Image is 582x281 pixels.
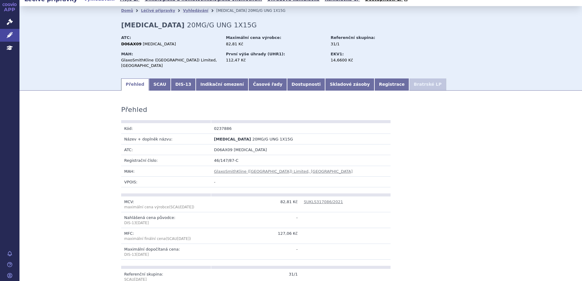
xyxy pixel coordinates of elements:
[136,221,149,225] span: [DATE]
[121,228,211,244] td: MFC:
[331,41,399,47] div: 31/1
[121,212,211,228] td: Nahlášená cena původce:
[226,52,285,56] strong: První výše úhrady (UHR1):
[143,42,176,46] span: [MEDICAL_DATA]
[325,78,374,91] a: Skladové zásoby
[124,205,169,209] span: maximální cena výrobce
[121,57,220,68] div: GlaxoSmithKline ([GEOGRAPHIC_DATA]) Limited, [GEOGRAPHIC_DATA]
[183,9,208,13] a: Vyhledávání
[177,237,190,241] span: [DATE]
[124,252,208,257] p: DIS-13
[136,252,149,257] span: [DATE]
[214,169,352,174] a: GlaxoSmithKline ([GEOGRAPHIC_DATA]) Limited, [GEOGRAPHIC_DATA]
[171,78,196,91] a: DIS-13
[287,78,325,91] a: Dostupnosti
[181,205,193,209] span: [DATE]
[216,9,247,13] span: [MEDICAL_DATA]
[121,106,147,114] h3: Přehled
[121,21,184,29] strong: [MEDICAL_DATA]
[121,9,133,13] a: Domů
[187,21,257,29] span: 20MG/G UNG 1X15G
[211,196,301,212] td: 82,81 Kč
[121,166,211,176] td: MAH:
[211,228,301,244] td: 127,06 Kč
[331,52,344,56] strong: EKV1:
[124,205,194,209] span: (SCAU )
[196,78,248,91] a: Indikační omezení
[211,155,391,166] td: 46/147/87-C
[248,78,287,91] a: Časové řady
[166,237,191,241] span: (SCAU )
[226,35,281,40] strong: Maximální cena výrobce:
[121,78,149,91] a: Přehled
[331,57,399,63] div: 14,6600 Kč
[248,9,286,13] span: 20MG/G UNG 1X15G
[121,196,211,212] td: MCV:
[121,123,211,134] td: Kód:
[141,9,175,13] a: Léčivé přípravky
[211,244,301,260] td: -
[121,244,211,260] td: Maximální dopočítaná cena:
[121,35,131,40] strong: ATC:
[121,155,211,166] td: Registrační číslo:
[252,137,293,141] span: 20MG/G UNG 1X15G
[124,236,208,241] p: maximální finální cena
[121,144,211,155] td: ATC:
[121,52,133,56] strong: MAH:
[121,42,142,46] strong: D06AX09
[304,199,343,204] a: SUKLS317086/2021
[226,57,325,63] div: 112,47 Kč
[214,137,251,141] span: [MEDICAL_DATA]
[211,176,391,187] td: -
[121,134,211,144] td: Název + doplněk názvu:
[331,35,375,40] strong: Referenční skupina:
[124,220,208,226] p: DIS-13
[211,212,301,228] td: -
[211,123,301,134] td: 0237886
[121,176,211,187] td: VPOIS:
[149,78,171,91] a: SCAU
[214,147,233,152] span: D06AX09
[234,147,267,152] span: [MEDICAL_DATA]
[374,78,409,91] a: Registrace
[226,41,325,47] div: 82,81 Kč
